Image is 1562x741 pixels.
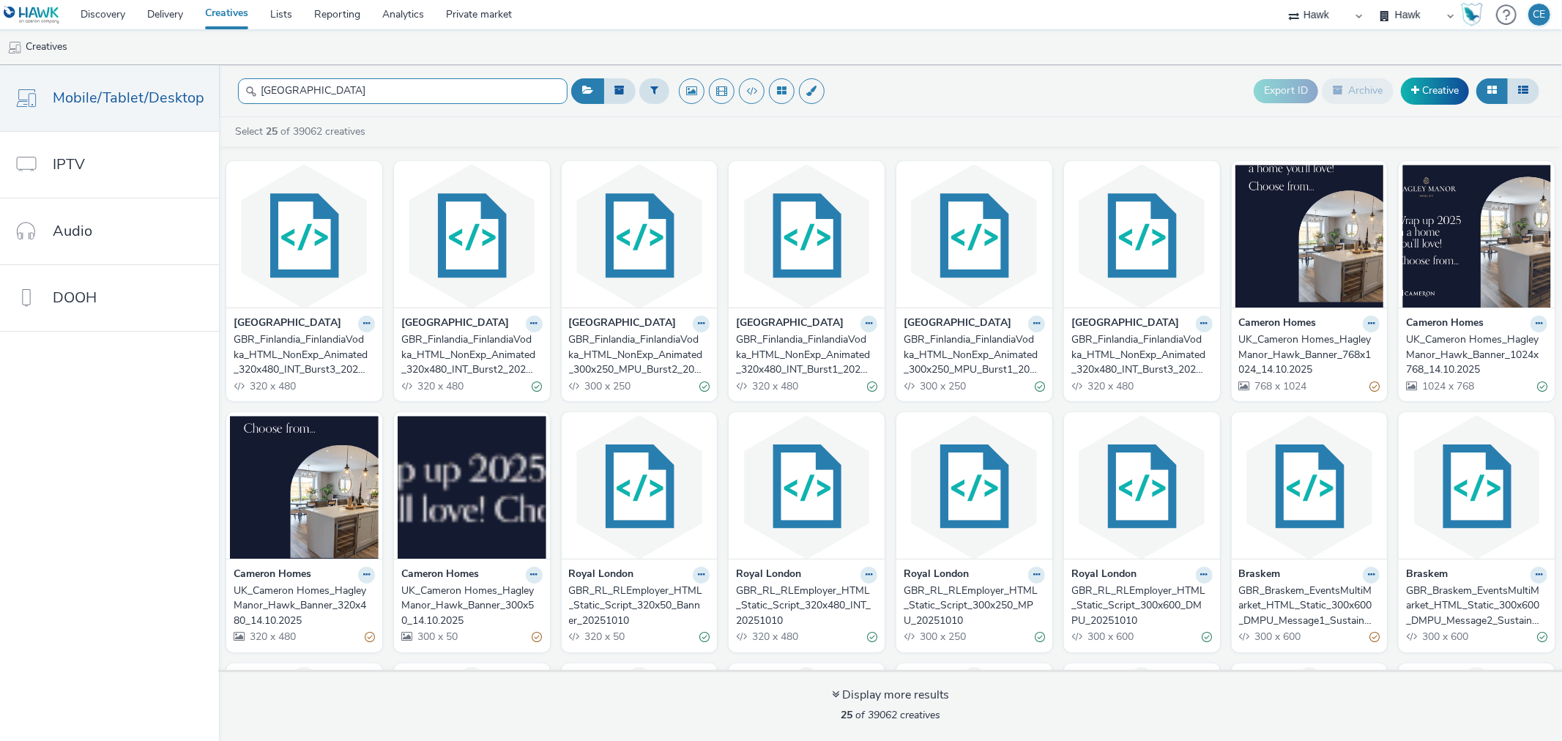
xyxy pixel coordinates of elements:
[1239,332,1375,377] div: UK_Cameron Homes_Hagley Manor_Hawk_Banner_768x1024_14.10.2025
[1406,332,1541,377] div: UK_Cameron Homes_Hagley Manor_Hawk_Banner_1024x768_14.10.2025
[1086,379,1134,393] span: 320 x 480
[230,416,379,559] img: UK_Cameron Homes_Hagley Manor_Hawk_Banner_320x480_14.10.2025 visual
[266,124,278,138] strong: 25
[401,584,537,628] div: UK_Cameron Homes_Hagley Manor_Hawk_Banner_300x50_14.10.2025
[1533,4,1546,26] div: CE
[1476,78,1508,103] button: Grid
[230,165,379,308] img: GBR_Finlandia_FinlandiaVodka_HTML_NonExp_Animated_320x480_INT_Burst3_20251014 visual
[1406,332,1547,377] a: UK_Cameron Homes_Hagley Manor_Hawk_Banner_1024x768_14.10.2025
[365,630,375,645] div: Partially valid
[736,332,877,377] a: GBR_Finlandia_FinlandiaVodka_HTML_NonExp_Animated_320x480_INT_Burst1_20250702
[1537,630,1547,645] div: Valid
[1071,316,1179,332] strong: [GEOGRAPHIC_DATA]
[234,332,369,377] div: GBR_Finlandia_FinlandiaVodka_HTML_NonExp_Animated_320x480_INT_Burst3_20251014
[53,87,204,108] span: Mobile/Tablet/Desktop
[53,220,92,242] span: Audio
[234,584,375,628] a: UK_Cameron Homes_Hagley Manor_Hawk_Banner_320x480_14.10.2025
[238,78,568,104] input: Search...
[699,630,710,645] div: Valid
[416,630,458,644] span: 300 x 50
[1071,332,1207,377] div: GBR_Finlandia_FinlandiaVodka_HTML_NonExp_Animated_320x480_INT_Burst3_20251014
[699,379,710,394] div: Valid
[900,165,1049,308] img: GBR_Finlandia_FinlandiaVodka_HTML_NonExp_Animated_300x250_MPU_Burst1_20250702 visual
[1406,584,1541,628] div: GBR_Braskem_EventsMultiMarket_HTML_Static_300x600_DMPU_Message2_SustainabilityEvent_ENG_20251009
[1461,3,1489,26] a: Hawk Academy
[401,316,509,332] strong: [GEOGRAPHIC_DATA]
[7,40,22,55] img: mobile
[569,584,704,628] div: GBR_RL_RLEmployer_HTML_Static_Script_320x50_Banner_20251010
[1239,316,1317,332] strong: Cameron Homes
[751,630,798,644] span: 320 x 480
[1071,567,1137,584] strong: Royal London
[900,416,1049,559] img: GBR_RL_RLEmployer_HTML_Static_Script_300x250_MPU_20251010 visual
[569,316,677,332] strong: [GEOGRAPHIC_DATA]
[904,584,1045,628] a: GBR_RL_RLEmployer_HTML_Static_Script_300x250_MPU_20251010
[569,332,710,377] a: GBR_Finlandia_FinlandiaVodka_HTML_NonExp_Animated_300x250_MPU_Burst2_20250903
[1202,630,1213,645] div: Valid
[1369,630,1380,645] div: Partially valid
[1086,630,1134,644] span: 300 x 600
[1406,316,1484,332] strong: Cameron Homes
[1071,584,1213,628] a: GBR_RL_RLEmployer_HTML_Static_Script_300x600_DMPU_20251010
[832,687,949,704] div: Display more results
[532,379,543,394] div: Valid
[904,332,1045,377] a: GBR_Finlandia_FinlandiaVodka_HTML_NonExp_Animated_300x250_MPU_Burst1_20250702
[234,584,369,628] div: UK_Cameron Homes_Hagley Manor_Hawk_Banner_320x480_14.10.2025
[732,416,881,559] img: GBR_RL_RLEmployer_HTML_Static_Script_320x480_INT_20251010 visual
[234,567,311,584] strong: Cameron Homes
[532,630,543,645] div: Partially valid
[1406,567,1448,584] strong: Braskem
[565,416,714,559] img: GBR_RL_RLEmployer_HTML_Static_Script_320x50_Banner_20251010 visual
[904,584,1039,628] div: GBR_RL_RLEmployer_HTML_Static_Script_300x250_MPU_20251010
[918,630,966,644] span: 300 x 250
[736,316,844,332] strong: [GEOGRAPHIC_DATA]
[248,379,296,393] span: 320 x 480
[1421,379,1474,393] span: 1024 x 768
[904,316,1011,332] strong: [GEOGRAPHIC_DATA]
[867,379,877,394] div: Valid
[398,416,546,559] img: UK_Cameron Homes_Hagley Manor_Hawk_Banner_300x50_14.10.2025 visual
[565,165,714,308] img: GBR_Finlandia_FinlandiaVodka_HTML_NonExp_Animated_300x250_MPU_Burst2_20250903 visual
[1369,379,1380,394] div: Partially valid
[736,584,877,628] a: GBR_RL_RLEmployer_HTML_Static_Script_320x480_INT_20251010
[751,379,798,393] span: 320 x 480
[841,708,852,722] strong: 25
[1035,379,1045,394] div: Valid
[918,379,966,393] span: 300 x 250
[1406,584,1547,628] a: GBR_Braskem_EventsMultiMarket_HTML_Static_300x600_DMPU_Message2_SustainabilityEvent_ENG_20251009
[401,567,479,584] strong: Cameron Homes
[401,584,543,628] a: UK_Cameron Homes_Hagley Manor_Hawk_Banner_300x50_14.10.2025
[736,567,801,584] strong: Royal London
[234,332,375,377] a: GBR_Finlandia_FinlandiaVodka_HTML_NonExp_Animated_320x480_INT_Burst3_20251014
[4,6,60,24] img: undefined Logo
[1507,78,1539,103] button: Table
[736,332,871,377] div: GBR_Finlandia_FinlandiaVodka_HTML_NonExp_Animated_320x480_INT_Burst1_20250702
[1235,416,1384,559] img: GBR_Braskem_EventsMultiMarket_HTML_Static_300x600_DMPU_Message1_SustainabilityEvent_ENG_20251009 ...
[1461,3,1483,26] img: Hawk Academy
[904,332,1039,377] div: GBR_Finlandia_FinlandiaVodka_HTML_NonExp_Animated_300x250_MPU_Burst1_20250702
[1402,165,1551,308] img: UK_Cameron Homes_Hagley Manor_Hawk_Banner_1024x768_14.10.2025 visual
[401,332,543,377] a: GBR_Finlandia_FinlandiaVodka_HTML_NonExp_Animated_320x480_INT_Burst2_20250903
[1254,79,1318,103] button: Export ID
[1239,584,1375,628] div: GBR_Braskem_EventsMultiMarket_HTML_Static_300x600_DMPU_Message1_SustainabilityEvent_ENG_20251009
[53,154,85,175] span: IPTV
[1421,630,1468,644] span: 300 x 600
[904,567,969,584] strong: Royal London
[1401,78,1469,104] a: Creative
[867,630,877,645] div: Valid
[569,584,710,628] a: GBR_RL_RLEmployer_HTML_Static_Script_320x50_Banner_20251010
[1402,416,1551,559] img: GBR_Braskem_EventsMultiMarket_HTML_Static_300x600_DMPU_Message2_SustainabilityEvent_ENG_20251009 ...
[248,630,296,644] span: 320 x 480
[732,165,881,308] img: GBR_Finlandia_FinlandiaVodka_HTML_NonExp_Animated_320x480_INT_Burst1_20250702 visual
[569,332,704,377] div: GBR_Finlandia_FinlandiaVodka_HTML_NonExp_Animated_300x250_MPU_Burst2_20250903
[416,379,464,393] span: 320 x 480
[736,584,871,628] div: GBR_RL_RLEmployer_HTML_Static_Script_320x480_INT_20251010
[1254,379,1307,393] span: 768 x 1024
[1071,332,1213,377] a: GBR_Finlandia_FinlandiaVodka_HTML_NonExp_Animated_320x480_INT_Burst3_20251014
[1235,165,1384,308] img: UK_Cameron Homes_Hagley Manor_Hawk_Banner_768x1024_14.10.2025 visual
[1068,165,1216,308] img: GBR_Finlandia_FinlandiaVodka_HTML_NonExp_Animated_320x480_INT_Burst3_20251014 visual
[584,379,631,393] span: 300 x 250
[1537,379,1547,394] div: Valid
[1035,630,1045,645] div: Valid
[584,630,625,644] span: 320 x 50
